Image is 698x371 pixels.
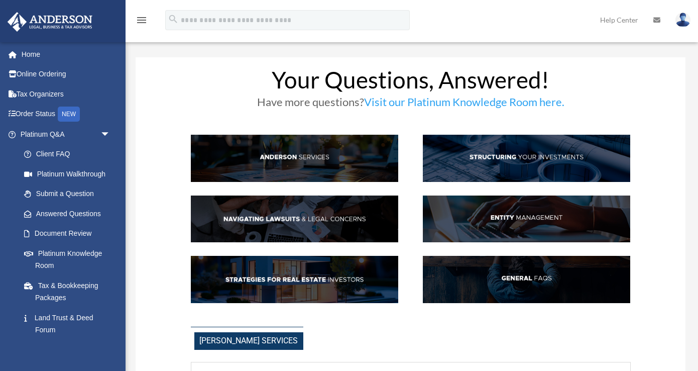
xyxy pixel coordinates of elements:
span: arrow_drop_down [100,124,121,145]
a: Visit our Platinum Knowledge Room here. [364,95,564,114]
img: StructInv_hdr [423,135,631,182]
img: EntManag_hdr [423,196,631,243]
img: AndServ_hdr [191,135,399,182]
img: Anderson Advisors Platinum Portal [5,12,95,32]
img: StratsRE_hdr [191,256,399,303]
a: menu [136,18,148,26]
div: NEW [58,107,80,122]
a: Platinum Q&Aarrow_drop_down [7,124,126,144]
img: NavLaw_hdr [191,196,399,243]
img: GenFAQ_hdr [423,256,631,303]
a: Tax Organizers [7,84,126,104]
h1: Your Questions, Answered! [191,68,631,97]
a: Order StatusNEW [7,104,126,125]
i: search [168,14,179,25]
i: menu [136,14,148,26]
a: Platinum Walkthrough [14,164,126,184]
a: Client FAQ [14,144,121,164]
a: Platinum Knowledge Room [14,243,126,275]
a: Home [7,44,126,64]
a: Online Ordering [7,64,126,84]
a: Answered Questions [14,204,126,224]
img: User Pic [675,13,690,27]
span: [PERSON_NAME] Services [194,332,303,350]
a: Land Trust & Deed Forum [14,308,126,340]
a: Tax & Bookkeeping Packages [14,275,126,308]
a: Submit a Question [14,184,126,204]
a: Document Review [14,224,126,244]
h3: Have more questions? [191,97,631,113]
